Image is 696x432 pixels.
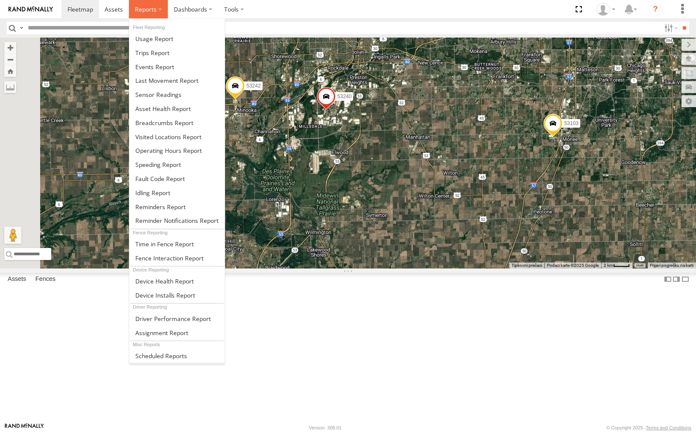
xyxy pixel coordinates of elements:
a: Fault Code Report [129,172,225,186]
a: Service Reminder Notifications Report [129,214,225,228]
a: Last Movement Report [129,73,225,88]
button: Mjerilo karte: 2 km naprema 35 piksela [601,263,632,269]
label: Search Query [18,22,25,34]
span: Podaci karte ©2025 Google [547,263,599,268]
label: Map Settings [681,95,696,107]
span: 2 km [604,263,613,268]
a: Fence Interaction Report [129,251,225,265]
a: Visit our Website [5,423,44,432]
a: Assignment Report [129,326,225,340]
a: Asset Operating Hours Report [129,143,225,158]
a: Terms and Conditions [646,425,691,430]
a: Visited Locations Report [129,130,225,144]
a: Device Health Report [129,274,225,288]
label: Search Filter Options [661,22,679,34]
a: Prijavi pogrešku na karti [650,263,693,268]
label: Dock Summary Table to the Left [664,273,672,285]
a: Reminders Report [129,200,225,214]
label: Hide Summary Table [681,273,690,285]
a: Time in Fences Report [129,237,225,251]
a: Driver Performance Report [129,312,225,326]
div: Version: 308.01 [309,425,342,430]
a: Idling Report [129,186,225,200]
button: Zoom in [4,42,16,53]
a: Breadcrumbs Report [129,116,225,130]
a: Sensor Readings [129,88,225,102]
a: Trips Report [129,46,225,60]
a: Device Installs Report [129,288,225,302]
button: Tipkovni prečaci [512,263,542,269]
button: Povucite Pegmana na kartu da biste otvorili Street View [4,227,21,244]
a: Fleet Speed Report [129,158,225,172]
a: Full Events Report [129,60,225,74]
button: Zoom Home [4,65,16,77]
i: ? [649,3,662,16]
a: Asset Health Report [129,102,225,116]
div: © Copyright 2025 - [606,425,691,430]
label: Fences [31,273,60,285]
label: Dock Summary Table to the Right [672,273,681,285]
label: Measure [4,81,16,93]
label: Assets [3,273,30,285]
span: 53242 [246,83,260,89]
a: Usage Report [129,32,225,46]
button: Zoom out [4,53,16,65]
img: rand-logo.svg [9,6,53,12]
div: Miky Transport [594,3,618,16]
a: Uvjeti (otvara se u novoj kartici) [636,264,643,267]
a: Scheduled Reports [129,349,225,363]
span: 53240 [337,93,351,99]
span: 53103 [564,120,578,126]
